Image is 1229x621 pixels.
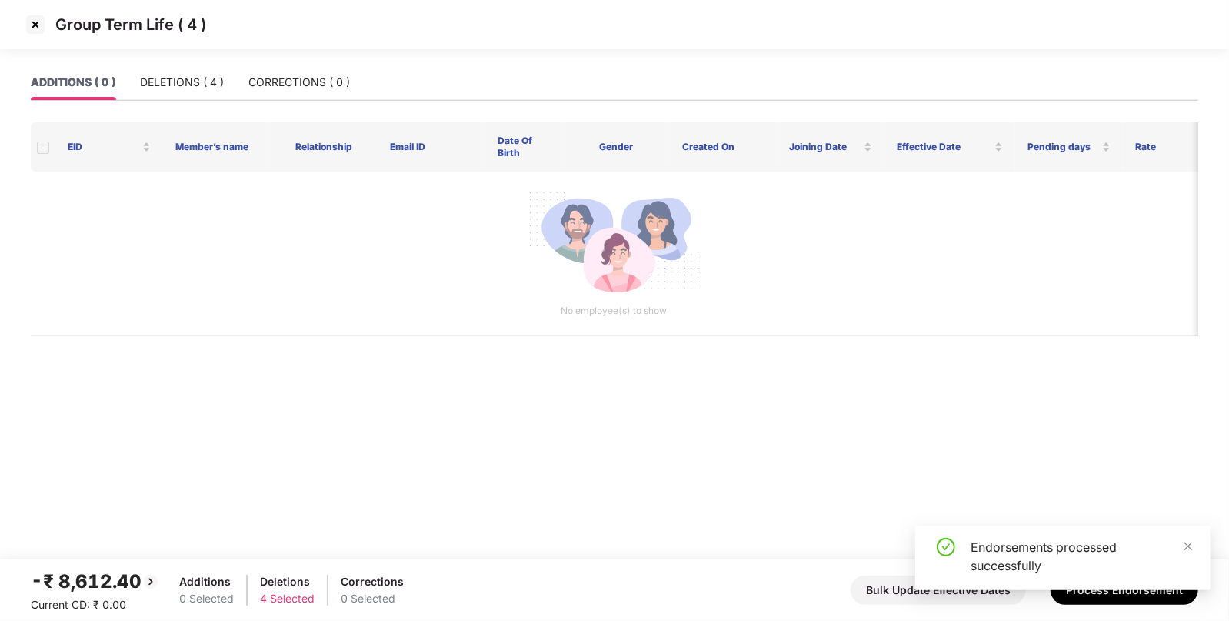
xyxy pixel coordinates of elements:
div: Corrections [341,573,404,590]
button: Bulk Update Effective Dates [851,576,1026,605]
div: 0 Selected [341,590,404,607]
th: Pending days [1015,122,1123,172]
div: 4 Selected [260,590,315,607]
span: EID [68,141,139,153]
th: Effective Date [884,122,1015,172]
div: -₹ 8,612.40 [31,567,160,596]
div: 0 Selected [179,590,234,607]
div: Endorsements processed successfully [971,538,1192,575]
th: EID [55,122,163,172]
span: Effective Date [897,141,991,153]
th: Created On [670,122,778,172]
img: svg+xml;base64,PHN2ZyB4bWxucz0iaHR0cDovL3d3dy53My5vcmcvMjAwMC9zdmciIGlkPSJNdWx0aXBsZV9lbXBsb3llZS... [528,184,700,304]
div: CORRECTIONS ( 0 ) [248,74,350,91]
p: Group Term Life ( 4 ) [55,15,206,34]
span: Current CD: ₹ 0.00 [31,598,126,611]
div: Additions [179,573,234,590]
div: ADDITIONS ( 0 ) [31,74,115,91]
th: Member’s name [163,122,271,172]
th: Gender [562,122,670,172]
th: Email ID [378,122,485,172]
th: Relationship [271,122,378,172]
div: DELETIONS ( 4 ) [140,74,224,91]
img: svg+xml;base64,PHN2ZyBpZD0iQmFjay0yMHgyMCIgeG1sbnM9Imh0dHA6Ly93d3cudzMub3JnLzIwMDAvc3ZnIiB3aWR0aD... [142,573,160,591]
div: Deletions [260,573,315,590]
span: Joining Date [790,141,861,153]
span: check-circle [937,538,955,556]
span: Pending days [1027,141,1099,153]
th: Joining Date [778,122,885,172]
img: svg+xml;base64,PHN2ZyBpZD0iQ3Jvc3MtMzJ4MzIiIHhtbG5zPSJodHRwOi8vd3d3LnczLm9yZy8yMDAwL3N2ZyIgd2lkdG... [23,12,48,37]
span: close [1183,541,1194,552]
th: Date Of Birth [485,122,562,172]
p: No employee(s) to show [43,304,1184,319]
